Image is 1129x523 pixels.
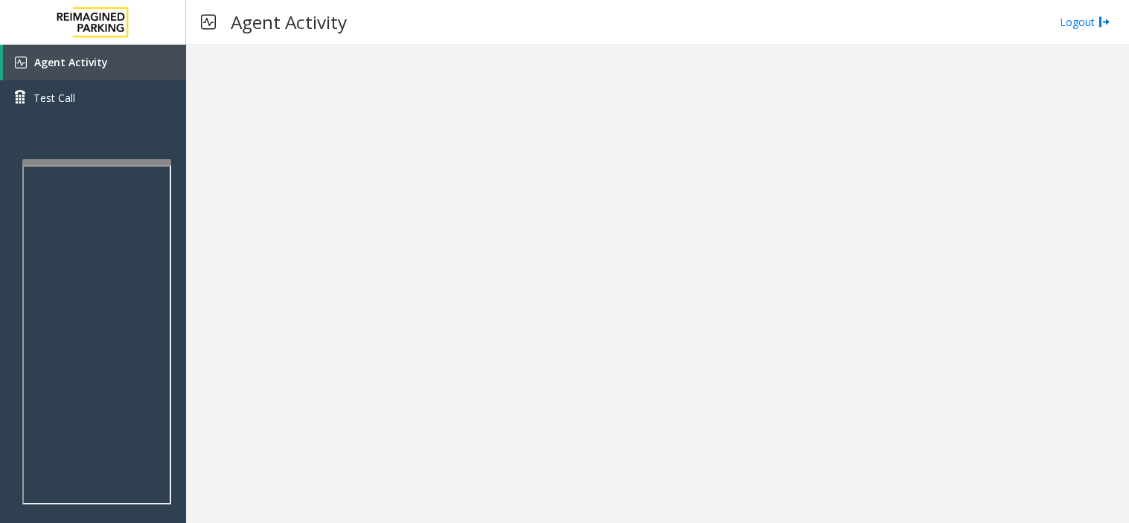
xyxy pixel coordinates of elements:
h3: Agent Activity [223,4,354,40]
a: Agent Activity [3,45,186,80]
img: logout [1098,14,1110,30]
img: 'icon' [15,57,27,68]
img: pageIcon [201,4,216,40]
span: Test Call [33,90,75,106]
span: Agent Activity [34,55,108,69]
a: Logout [1060,14,1110,30]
